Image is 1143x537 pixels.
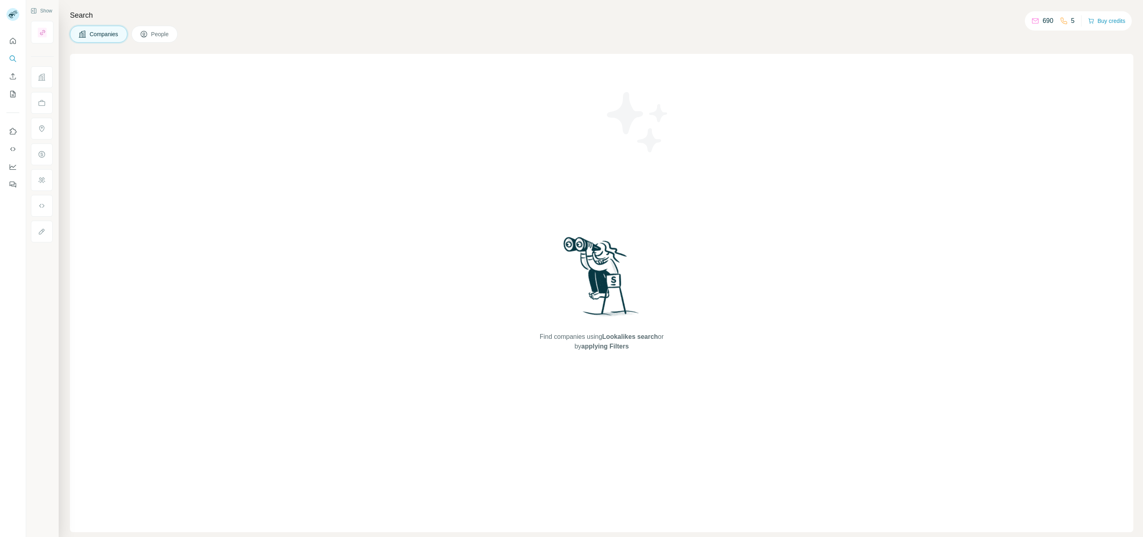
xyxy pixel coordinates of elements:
button: Quick start [6,34,19,48]
img: Surfe Illustration - Stars [602,86,674,158]
span: Lookalikes search [602,333,658,340]
button: Use Surfe on LinkedIn [6,124,19,139]
span: Companies [90,30,119,38]
span: applying Filters [581,343,629,350]
img: Surfe Illustration - Woman searching with binoculars [560,235,643,324]
h4: Search [70,10,1133,21]
p: 690 [1043,16,1053,26]
button: My lists [6,87,19,101]
button: Show [25,5,58,17]
button: Dashboard [6,160,19,174]
span: Find companies using or by [537,332,666,351]
button: Enrich CSV [6,69,19,84]
button: Use Surfe API [6,142,19,156]
p: 5 [1071,16,1075,26]
span: People [151,30,170,38]
button: Feedback [6,177,19,192]
button: Buy credits [1088,15,1125,27]
button: Search [6,51,19,66]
